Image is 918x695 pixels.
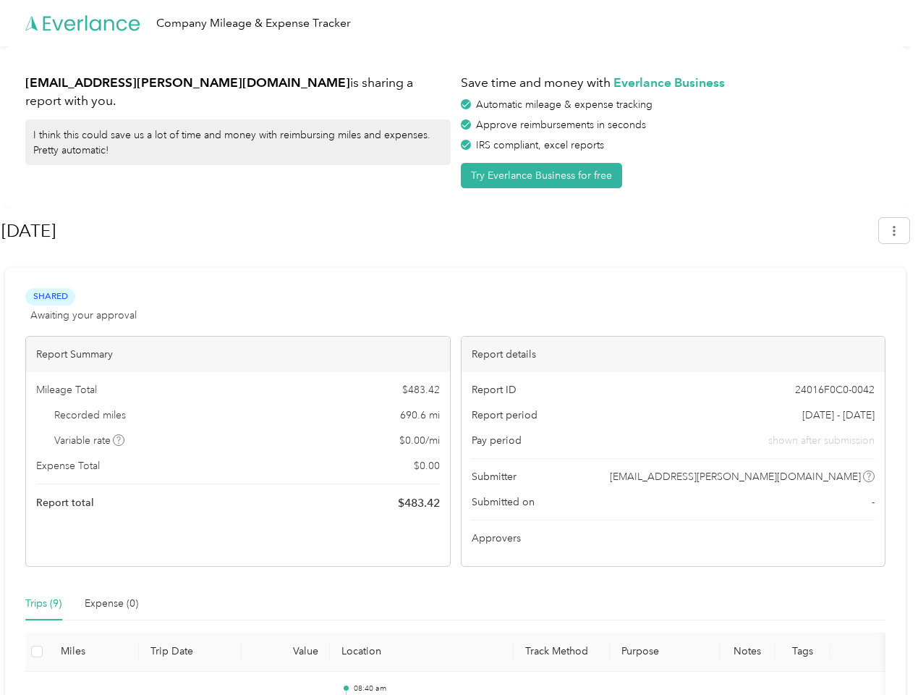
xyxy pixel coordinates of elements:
span: Report ID [472,382,517,397]
span: Awaiting your approval [30,308,137,323]
span: Expense Total [36,458,100,473]
div: Report Summary [26,337,450,372]
span: Mileage Total [36,382,97,397]
span: Approvers [472,531,521,546]
div: I think this could save us a lot of time and money with reimbursing miles and expenses. Pretty au... [25,119,451,165]
span: Report total [36,495,94,510]
th: Track Method [514,632,609,672]
span: $ 0.00 [414,458,440,473]
th: Miles [49,632,139,672]
span: [EMAIL_ADDRESS][PERSON_NAME][DOMAIN_NAME] [610,469,861,484]
span: 24016F0C0-0042 [795,382,875,397]
strong: [EMAIL_ADDRESS][PERSON_NAME][DOMAIN_NAME] [25,75,350,90]
span: Recorded miles [54,408,126,423]
span: [DATE] - [DATE] [802,408,875,423]
h1: is sharing a report with you. [25,74,451,109]
span: Pay period [472,433,522,448]
span: shown after submission [768,433,875,448]
th: Location [330,632,514,672]
span: IRS compliant, excel reports [476,139,604,151]
div: Company Mileage & Expense Tracker [156,14,351,33]
span: Submitted on [472,494,535,510]
h1: Save time and money with [461,74,886,92]
div: Trips (9) [25,596,61,612]
span: Variable rate [54,433,125,448]
strong: Everlance Business [613,75,725,90]
div: Expense (0) [85,596,138,612]
div: Report details [462,337,885,372]
th: Tags [775,632,830,672]
span: $ 483.42 [398,494,440,512]
th: Notes [720,632,775,672]
span: $ 483.42 [402,382,440,397]
span: - [872,494,875,510]
th: Value [242,632,330,672]
button: Try Everlance Business for free [461,163,622,188]
h1: Aug 2025 [1,214,869,248]
th: Trip Date [139,632,242,672]
th: Purpose [610,632,721,672]
span: Automatic mileage & expense tracking [476,98,653,111]
p: 08:40 am [354,683,503,694]
span: Approve reimbursements in seconds [476,119,646,131]
span: Report period [472,408,537,423]
span: Shared [25,288,75,305]
span: 690.6 mi [400,408,440,423]
span: $ 0.00 / mi [399,433,440,448]
span: Submitter [472,469,517,484]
